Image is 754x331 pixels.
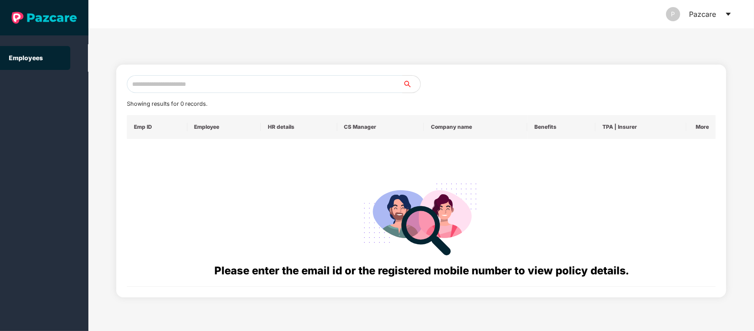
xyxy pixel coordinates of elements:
[725,11,732,18] span: caret-down
[686,115,716,139] th: More
[595,115,686,139] th: TPA | Insurer
[402,75,421,93] button: search
[671,7,675,21] span: P
[402,81,420,88] span: search
[127,100,207,107] span: Showing results for 0 records.
[527,115,595,139] th: Benefits
[261,115,337,139] th: HR details
[358,173,485,262] img: svg+xml;base64,PHN2ZyB4bWxucz0iaHR0cDovL3d3dy53My5vcmcvMjAwMC9zdmciIHdpZHRoPSIyODgiIGhlaWdodD0iMj...
[187,115,261,139] th: Employee
[337,115,424,139] th: CS Manager
[214,264,628,277] span: Please enter the email id or the registered mobile number to view policy details.
[424,115,527,139] th: Company name
[9,54,43,62] a: Employees
[127,115,187,139] th: Emp ID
